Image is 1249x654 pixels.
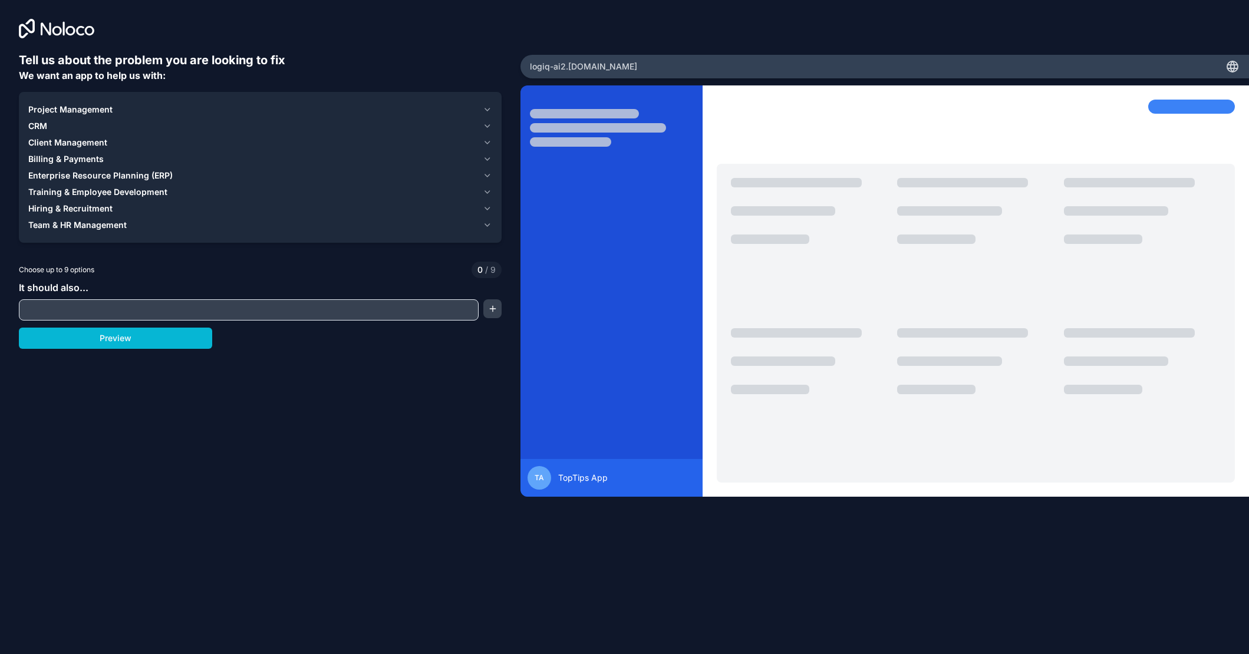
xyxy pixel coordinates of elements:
[28,153,104,165] span: Billing & Payments
[28,137,107,148] span: Client Management
[28,219,127,231] span: Team & HR Management
[28,134,492,151] button: Client Management
[558,472,608,484] span: TopTips App
[530,61,637,72] span: logiq-ai2 .[DOMAIN_NAME]
[19,70,166,81] span: We want an app to help us with:
[28,104,113,115] span: Project Management
[19,328,212,349] button: Preview
[485,265,488,275] span: /
[28,217,492,233] button: Team & HR Management
[28,186,167,198] span: Training & Employee Development
[28,120,47,132] span: CRM
[28,170,173,181] span: Enterprise Resource Planning (ERP)
[1209,614,1237,642] iframe: Intercom live chat
[28,167,492,184] button: Enterprise Resource Planning (ERP)
[19,282,88,293] span: It should also...
[535,473,544,483] span: TA
[28,118,492,134] button: CRM
[19,52,502,68] h6: Tell us about the problem you are looking to fix
[28,151,492,167] button: Billing & Payments
[28,184,492,200] button: Training & Employee Development
[28,101,492,118] button: Project Management
[28,200,492,217] button: Hiring & Recruitment
[28,203,113,214] span: Hiring & Recruitment
[483,264,496,276] span: 9
[19,265,94,275] span: Choose up to 9 options
[477,264,483,276] span: 0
